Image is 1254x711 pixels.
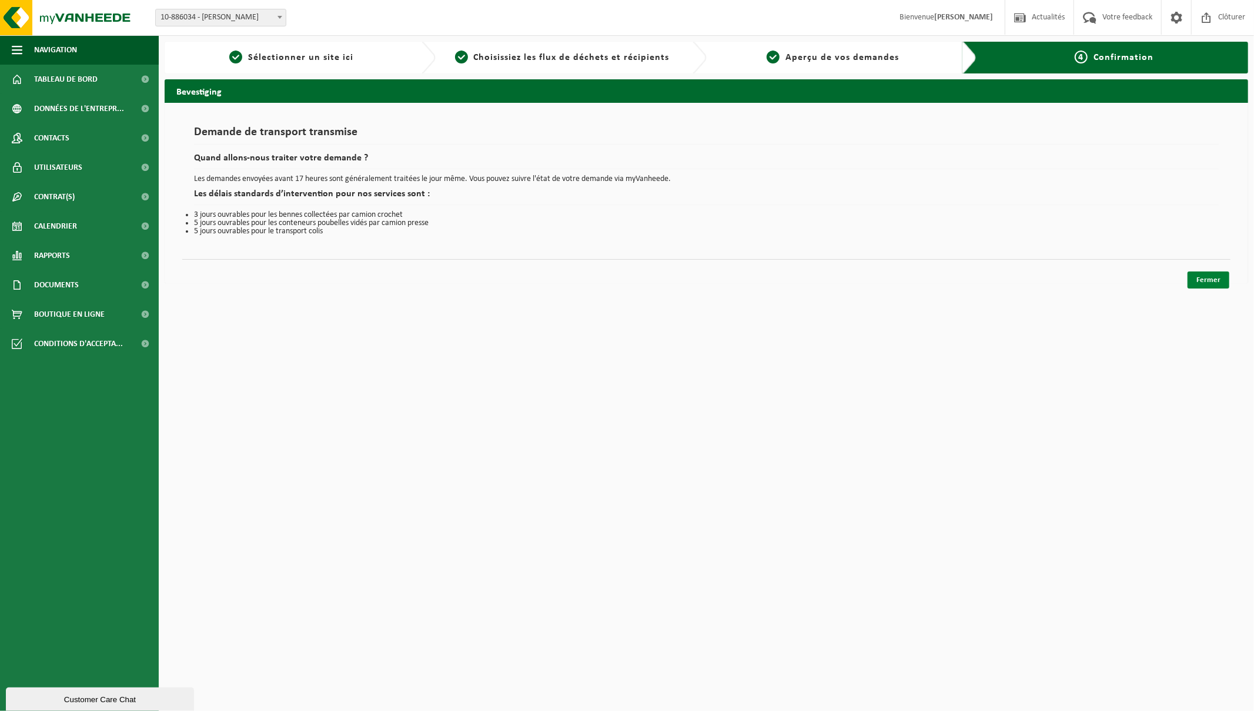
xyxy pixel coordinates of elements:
[34,300,105,329] span: Boutique en ligne
[1094,53,1153,62] span: Confirmation
[1188,271,1229,289] a: Fermer
[34,35,77,65] span: Navigation
[767,51,780,63] span: 3
[34,153,82,182] span: Utilisateurs
[165,79,1248,102] h2: Bevestiging
[156,9,286,26] span: 10-886034 - ROSIER - MOUSTIER
[170,51,412,65] a: 1Sélectionner un site ici
[34,182,75,212] span: Contrat(s)
[194,189,1219,205] h2: Les délais standards d’intervention pour nos services sont :
[194,175,1219,183] p: Les demandes envoyées avant 17 heures sont généralement traitées le jour même. Vous pouvez suivre...
[455,51,468,63] span: 2
[34,270,79,300] span: Documents
[248,53,353,62] span: Sélectionner un site ici
[34,241,70,270] span: Rapports
[34,65,98,94] span: Tableau de bord
[194,126,1219,145] h1: Demande de transport transmise
[229,51,242,63] span: 1
[442,51,683,65] a: 2Choisissiez les flux de déchets et récipients
[155,9,286,26] span: 10-886034 - ROSIER - MOUSTIER
[1075,51,1088,63] span: 4
[6,685,196,711] iframe: chat widget
[34,94,124,123] span: Données de l'entrepr...
[785,53,899,62] span: Aperçu de vos demandes
[713,51,954,65] a: 3Aperçu de vos demandes
[34,329,123,358] span: Conditions d'accepta...
[34,212,77,241] span: Calendrier
[474,53,670,62] span: Choisissiez les flux de déchets et récipients
[194,227,1219,236] li: 5 jours ouvrables pour le transport colis
[194,211,1219,219] li: 3 jours ouvrables pour les bennes collectées par camion crochet
[194,219,1219,227] li: 5 jours ouvrables pour les conteneurs poubelles vidés par camion presse
[194,153,1219,169] h2: Quand allons-nous traiter votre demande ?
[934,13,993,22] strong: [PERSON_NAME]
[34,123,69,153] span: Contacts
